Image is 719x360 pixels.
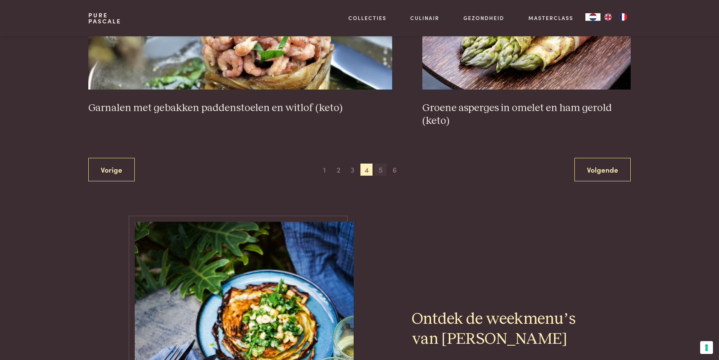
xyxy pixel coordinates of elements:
[360,164,373,176] span: 4
[585,13,631,21] aside: Language selected: Nederlands
[389,164,401,176] span: 6
[410,14,439,22] a: Culinair
[88,158,135,182] a: Vorige
[616,13,631,21] a: FR
[700,341,713,354] button: Uw voorkeuren voor toestemming voor trackingtechnologieën
[600,13,631,21] ul: Language list
[585,13,600,21] a: NL
[88,12,121,24] a: PurePascale
[463,14,504,22] a: Gezondheid
[412,309,585,349] h2: Ontdek de weekmenu’s van [PERSON_NAME]
[88,102,392,115] h3: Garnalen met gebakken paddenstoelen en witlof (keto)
[422,102,631,128] h3: Groene asperges in omelet en ham gerold (keto)
[348,14,386,22] a: Collecties
[346,164,359,176] span: 3
[528,14,573,22] a: Masterclass
[600,13,616,21] a: EN
[319,164,331,176] span: 1
[585,13,600,21] div: Language
[574,158,631,182] a: Volgende
[333,164,345,176] span: 2
[374,164,386,176] span: 5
